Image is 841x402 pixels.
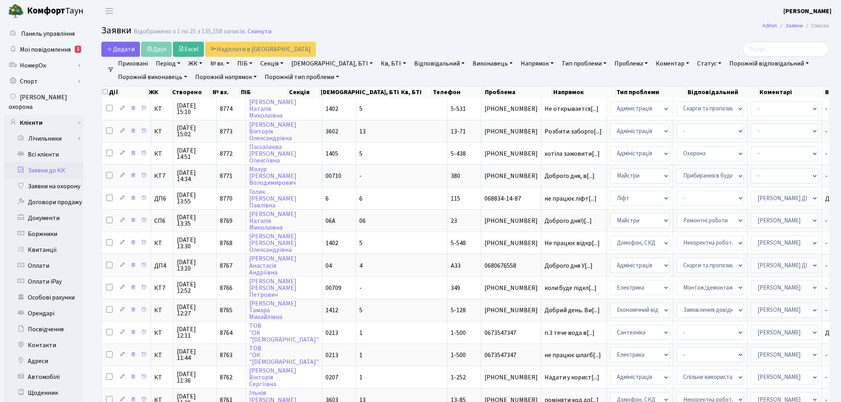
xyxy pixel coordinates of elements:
[75,46,81,53] div: 1
[171,87,212,98] th: Створено
[249,277,296,299] a: [PERSON_NAME][PERSON_NAME]Петрович
[320,87,400,98] th: [DEMOGRAPHIC_DATA], БТІ
[411,57,468,70] a: Відповідальний
[4,178,83,194] a: Заявки на охорону
[4,274,83,290] a: Оплати iPay
[102,87,148,98] th: Дії
[134,28,246,35] div: Відображено з 1 по 25 з 135,158 записів.
[326,373,338,382] span: 0207
[148,87,171,98] th: ЖК
[451,261,461,270] span: А33
[484,374,538,381] span: [PHONE_NUMBER]
[249,344,319,366] a: ТОВ"ОК"[DEMOGRAPHIC_DATA]"
[484,195,538,202] span: 068834-14-87
[4,353,83,369] a: Адреси
[451,329,466,337] span: 1-500
[154,195,170,202] span: ДП6
[154,240,170,246] span: КТ
[220,284,233,292] span: 8766
[326,216,335,225] span: 06А
[783,7,831,15] b: [PERSON_NAME]
[4,147,83,162] a: Всі клієнти
[326,194,329,203] span: 6
[359,351,362,359] span: 1
[545,306,600,315] span: Добрий день. Ви[...]
[4,385,83,401] a: Щоденник
[451,239,466,247] span: 5-548
[545,194,597,203] span: не працює ліфт[...]
[451,306,466,315] span: 5-128
[545,373,599,382] span: Надати у корист[...]
[783,6,831,16] a: [PERSON_NAME]
[177,281,213,294] span: [DATE] 12:52
[750,17,841,34] nav: breadcrumb
[173,42,204,57] a: Excel
[8,3,24,19] img: logo.png
[248,28,271,35] a: Скинути
[359,127,366,136] span: 13
[359,239,362,247] span: 5
[154,218,170,224] span: СП6
[101,42,140,57] a: Додати
[4,115,83,131] a: Клієнти
[326,239,338,247] span: 1402
[177,170,213,182] span: [DATE] 14:34
[451,373,466,382] span: 1-252
[4,290,83,305] a: Особові рахунки
[694,57,725,70] a: Статус
[743,42,829,57] input: Пошук...
[220,239,233,247] span: 8768
[469,57,516,70] a: Виконавець
[115,70,190,84] a: Порожній виконавець
[451,149,466,158] span: 5-438
[545,351,601,359] span: не працює шлагб[...]
[545,284,597,292] span: коли буде підкл[...]
[326,284,341,292] span: 00709
[27,4,83,18] span: Таун
[249,366,296,388] a: [PERSON_NAME]ВікторіяСергіївна
[249,120,296,143] a: [PERSON_NAME]ВікторіяОлександрівна
[99,4,119,17] button: Переключити навігацію
[545,329,595,337] span: п.3 тече вода в[...]
[249,98,296,120] a: [PERSON_NAME]НаталіяМиколаївна
[21,29,75,38] span: Панель управління
[220,172,233,180] span: 8771
[185,57,205,70] a: ЖК
[154,173,170,179] span: КТ7
[177,326,213,339] span: [DATE] 12:11
[484,285,538,291] span: [PHONE_NUMBER]
[359,329,362,337] span: 1
[177,214,213,227] span: [DATE] 13:35
[484,151,538,157] span: [PHONE_NUMBER]
[545,127,602,136] span: Розбити заборго[...]
[288,57,376,70] a: [DEMOGRAPHIC_DATA], БТІ
[220,261,233,270] span: 8767
[517,57,557,70] a: Напрямок
[154,128,170,135] span: КТ
[326,172,341,180] span: 00710
[4,89,83,115] a: [PERSON_NAME] охорона
[220,127,233,136] span: 8773
[484,352,538,358] span: 0673547347
[154,352,170,358] span: КТ
[400,87,432,98] th: Кв, БТІ
[249,187,296,210] a: Голик[PERSON_NAME]Павлівна
[249,322,319,344] a: ТОВ"ОК"[DEMOGRAPHIC_DATA]"
[451,216,457,225] span: 23
[326,261,332,270] span: 04
[4,42,83,58] a: Мої повідомлення1
[611,57,651,70] a: Проблема
[545,216,592,225] span: Доброго дня!)[...]
[326,329,338,337] span: 0213
[249,299,296,321] a: [PERSON_NAME]ТамараМихайлівна
[249,143,296,165] a: Пассалаква[PERSON_NAME]Олексіївна
[20,45,71,54] span: Мої повідомлення
[359,306,362,315] span: 5
[4,210,83,226] a: Документи
[484,87,553,98] th: Проблема
[249,165,296,187] a: Мазур[PERSON_NAME]Володимирович
[220,194,233,203] span: 8770
[545,172,595,180] span: Доброго дня, в[...]
[4,305,83,321] a: Орендарі
[4,369,83,385] a: Автомобілі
